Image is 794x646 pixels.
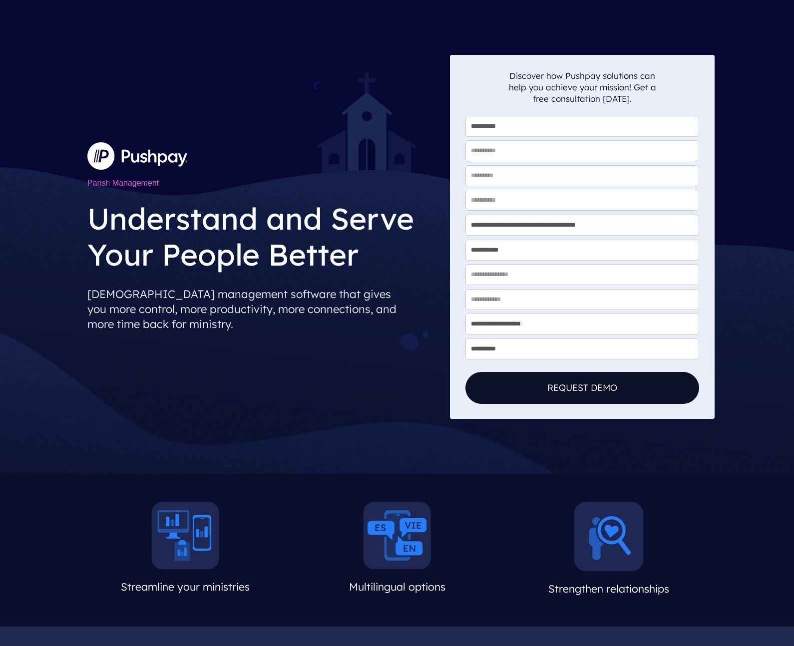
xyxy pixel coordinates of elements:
[508,70,656,104] p: Discover how Pushpay solutions can help you achieve your mission! Get a free consultation [DATE].
[349,580,445,593] span: Multilingual options
[87,283,442,335] p: [DEMOGRAPHIC_DATA] management software that gives you more control, more productivity, more conne...
[548,582,669,595] span: Strengthen relationships
[87,193,442,275] h2: Understand and Serve Your People Better
[465,372,699,404] button: Request Demo
[87,174,442,193] h1: Parish Management
[121,580,250,593] span: Streamline your ministries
